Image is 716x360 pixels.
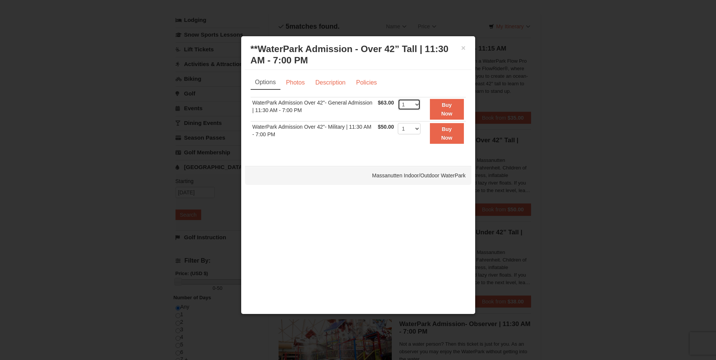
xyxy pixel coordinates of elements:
a: Description [310,75,350,90]
h3: **WaterPark Admission - Over 42” Tall | 11:30 AM - 7:00 PM [251,43,466,66]
span: $63.00 [378,100,394,106]
a: Options [251,75,280,90]
strong: Buy Now [441,102,453,116]
button: Buy Now [430,123,464,144]
td: WaterPark Admission Over 42"- General Admission | 11:30 AM - 7:00 PM [251,97,376,122]
div: Massanutten Indoor/Outdoor WaterPark [245,166,471,185]
a: Policies [351,75,382,90]
td: WaterPark Admission Over 42"- Military | 11:30 AM - 7:00 PM [251,122,376,145]
button: × [461,44,466,52]
span: $50.00 [378,124,394,130]
button: Buy Now [430,99,464,120]
a: Photos [281,75,310,90]
strong: Buy Now [441,126,453,140]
